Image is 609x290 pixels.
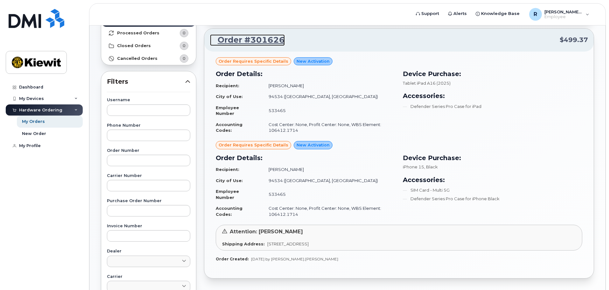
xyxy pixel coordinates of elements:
[544,14,583,19] span: Employee
[219,142,288,148] span: Order requires Specific details
[263,186,395,203] td: 533465
[117,56,157,61] strong: Cancelled Orders
[117,43,151,48] strong: Closed Orders
[107,98,190,102] label: Username
[581,262,604,285] iframe: Messenger Launcher
[222,241,265,246] strong: Shipping Address:
[216,178,243,183] strong: City of Use:
[534,11,537,18] span: R
[297,142,330,148] span: New Activation
[267,241,309,246] span: [STREET_ADDRESS]
[403,91,582,101] h3: Accessories:
[471,7,524,20] a: Knowledge Base
[251,257,338,261] span: [DATE] by [PERSON_NAME].[PERSON_NAME]
[297,58,330,64] span: New Activation
[403,187,582,193] li: SIM Card - Multi 5G
[107,249,190,253] label: Dealer
[403,196,582,202] li: Defender Series Pro Case for iPhone Black
[453,11,467,17] span: Alerts
[101,27,196,39] a: Processed Orders0
[263,175,395,186] td: 94534 ([GEOGRAPHIC_DATA], [GEOGRAPHIC_DATA])
[424,164,438,169] span: , Black
[216,206,242,217] strong: Accounting Codes:
[216,167,239,172] strong: Recipient:
[263,119,395,136] td: Cost Center: None, Profit Center: None, WBS Element: 106412.1714
[216,105,239,116] strong: Employee Number
[107,199,190,203] label: Purchase Order Number
[263,203,395,220] td: Cost Center: None, Profit Center: None, WBS Element: 106412.1714
[411,7,444,20] a: Support
[216,257,248,261] strong: Order Created:
[216,83,239,88] strong: Recipient:
[403,69,582,79] h3: Device Purchase:
[560,35,588,45] span: $499.37
[444,7,471,20] a: Alerts
[107,275,190,279] label: Carrier
[183,55,185,61] span: 0
[421,11,439,17] span: Support
[216,69,395,79] h3: Order Details:
[107,174,190,178] label: Carrier Number
[101,39,196,52] a: Closed Orders0
[263,91,395,102] td: 94534 ([GEOGRAPHIC_DATA], [GEOGRAPHIC_DATA])
[403,175,582,185] h3: Accessories:
[230,229,303,235] span: Attention: [PERSON_NAME]
[183,30,185,36] span: 0
[117,31,159,36] strong: Processed Orders
[263,80,395,91] td: [PERSON_NAME]
[216,122,242,133] strong: Accounting Codes:
[544,9,583,14] span: [PERSON_NAME].[PERSON_NAME]
[403,153,582,163] h3: Device Purchase:
[101,52,196,65] a: Cancelled Orders0
[210,34,285,46] a: Order #301626
[219,58,288,64] span: Order requires Specific details
[216,153,395,163] h3: Order Details:
[216,189,239,200] strong: Employee Number
[107,149,190,153] label: Order Number
[107,77,185,86] span: Filters
[263,164,395,175] td: [PERSON_NAME]
[107,224,190,228] label: Invoice Number
[107,124,190,128] label: Phone Number
[481,11,520,17] span: Knowledge Base
[403,164,424,169] span: iPhone 15
[403,103,582,110] li: Defender Series Pro Case for iPad
[216,94,243,99] strong: City of Use:
[263,102,395,119] td: 533465
[183,43,185,49] span: 0
[525,8,594,21] div: Richa.Uprety
[403,81,451,86] span: Tablet iPad A16 (2025)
